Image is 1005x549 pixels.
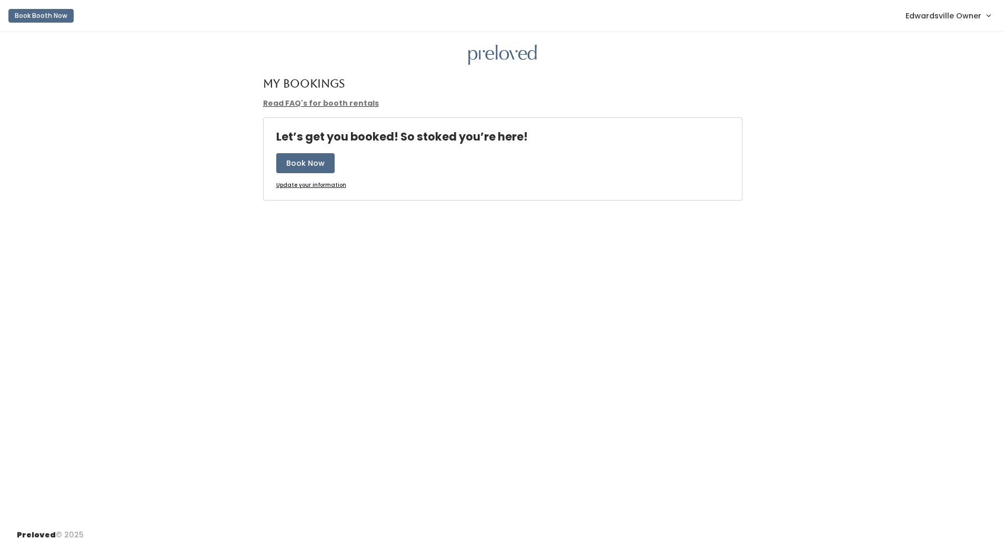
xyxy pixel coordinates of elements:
a: Book Booth Now [8,4,74,27]
span: Preloved [17,530,56,540]
u: Update your information [276,181,346,189]
a: Edwardsville Owner [895,4,1001,27]
h4: Let’s get you booked! So stoked you’re here! [276,131,528,143]
a: Read FAQ's for booth rentals [263,98,379,108]
a: Update your information [276,182,346,189]
div: © 2025 [17,521,84,541]
button: Book Booth Now [8,9,74,23]
img: preloved logo [468,45,537,65]
h4: My Bookings [263,77,345,89]
span: Edwardsville Owner [906,10,981,22]
button: Book Now [276,153,335,173]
